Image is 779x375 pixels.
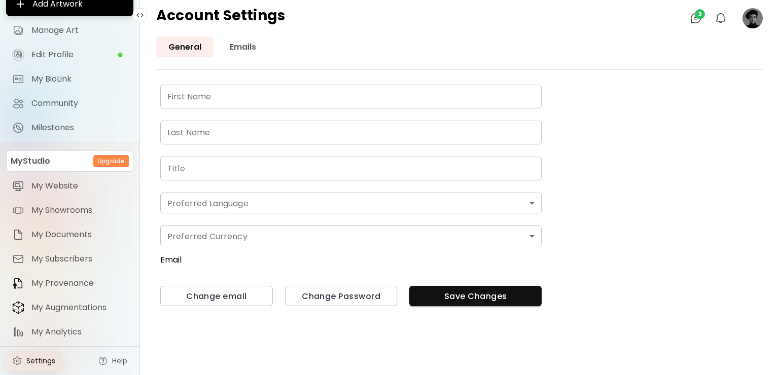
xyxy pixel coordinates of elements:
a: Emails [218,36,268,57]
h6: Upgrade [97,157,125,166]
div: ​ [160,226,542,246]
img: settings [12,356,22,366]
a: itemMy Showrooms [6,200,133,220]
span: Milestones [31,123,127,133]
img: help [98,356,108,366]
span: Manage Art [31,25,127,35]
img: item [12,253,24,265]
p: MyStudio [11,155,50,167]
h5: Email [160,254,542,266]
span: Settings [26,356,55,366]
img: My BioLink icon [12,73,24,85]
span: 3 [695,9,705,19]
img: Milestones icon [12,122,24,134]
img: bellIcon [715,12,727,24]
img: collapse [136,11,144,19]
a: Manage Art iconManage Art [6,20,133,41]
button: Change Password [285,286,398,306]
img: Community icon [12,97,24,109]
span: My Analytics [31,327,127,337]
img: item [12,229,24,241]
img: Manage Art icon [12,24,24,36]
img: item [12,277,24,289]
span: My Augmentations [31,303,127,313]
span: Help [112,356,127,366]
span: Change email [168,291,265,302]
span: Community [31,98,127,108]
a: Community iconCommunity [6,93,133,114]
a: Help [92,351,133,371]
a: itemMy Augmentations [6,297,133,318]
span: My Website [31,181,127,191]
span: My Documents [31,230,127,240]
span: My BioLink [31,74,127,84]
a: Settings [6,351,61,371]
img: item [12,204,24,216]
img: chatIcon [690,12,702,24]
button: bellIcon [712,10,729,27]
span: My Showrooms [31,205,127,215]
a: itemMy Website [6,176,133,196]
span: Save Changes [417,291,534,302]
img: item [12,301,24,314]
a: itemMy Subscribers [6,249,133,269]
a: General [156,36,214,57]
a: itemMy Documents [6,224,133,245]
div: ​ [160,193,542,213]
img: item [12,180,24,192]
span: My Subscribers [31,254,127,264]
a: iconcompleteEdit Profile [6,45,133,65]
span: My Provenance [31,278,127,288]
a: itemMy Provenance [6,273,133,293]
span: Edit Profile [31,50,117,60]
img: item [12,326,24,338]
button: Change email [160,286,273,306]
h4: Account Settings [156,8,285,28]
a: completeMilestones iconMilestones [6,118,133,138]
a: completeMy BioLink iconMy BioLink [6,69,133,89]
span: Change Password [293,291,389,302]
button: Save Changes [409,286,542,306]
a: itemMy Analytics [6,322,133,342]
